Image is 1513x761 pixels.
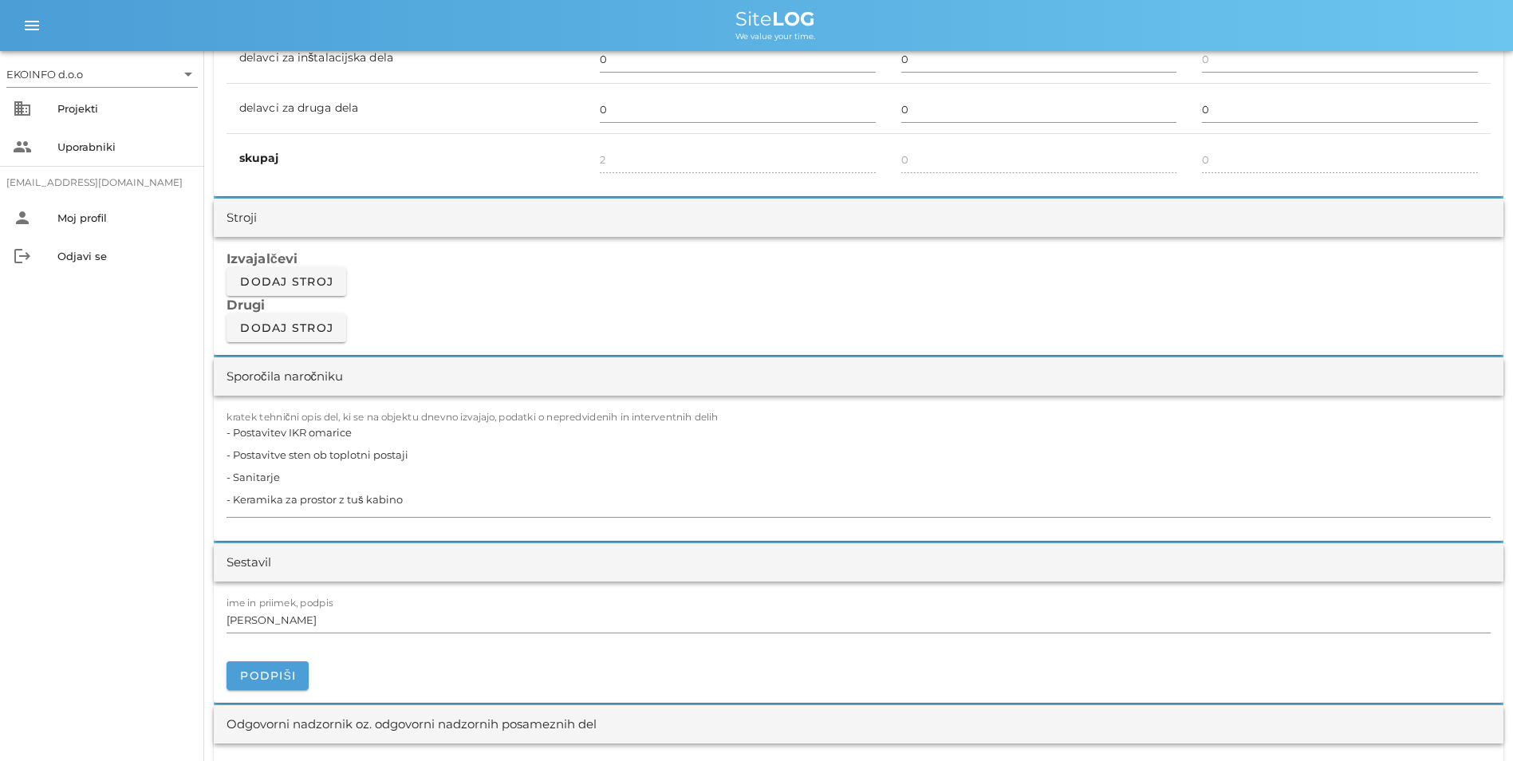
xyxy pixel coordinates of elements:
label: kratek tehnični opis del, ki se na objektu dnevno izvajajo, podatki o nepredvidenih in interventn... [227,412,719,424]
b: skupaj [239,151,279,165]
span: Dodaj stroj [239,274,333,289]
div: Pripomoček za klepet [1285,589,1513,761]
span: Podpiši [239,668,296,683]
input: 0 [600,46,876,72]
i: person [13,208,32,227]
div: Odgovorni nadzornik oz. odgovorni nadzornih posameznih del [227,716,597,734]
i: logout [13,246,32,266]
td: delavci za inštalacijska dela [227,34,587,84]
i: arrow_drop_down [179,65,198,84]
span: Site [735,7,815,30]
td: delavci za druga dela [227,84,587,134]
h3: Izvajalčevi [227,250,1491,267]
input: 0 [1202,46,1478,72]
label: ime in priimek, podpis [227,597,333,609]
i: business [13,99,32,118]
iframe: Chat Widget [1285,589,1513,761]
div: EKOINFO d.o.o [6,61,198,87]
div: Odjavi se [57,250,191,262]
span: We value your time. [735,31,815,41]
div: Projekti [57,102,191,115]
b: LOG [772,7,815,30]
input: 0 [1202,97,1478,122]
span: Dodaj stroj [239,321,333,335]
input: 0 [901,46,1177,72]
button: Dodaj stroj [227,267,346,296]
div: EKOINFO d.o.o [6,67,83,81]
input: 0 [901,97,1177,122]
i: menu [22,16,41,35]
div: Uporabniki [57,140,191,153]
div: Moj profil [57,211,191,224]
button: Dodaj stroj [227,313,346,342]
input: 0 [600,97,876,122]
div: Stroji [227,209,257,227]
i: people [13,137,32,156]
div: Sestavil [227,554,271,572]
button: Podpiši [227,661,309,690]
h3: Drugi [227,296,1491,313]
div: Sporočila naročniku [227,368,343,386]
